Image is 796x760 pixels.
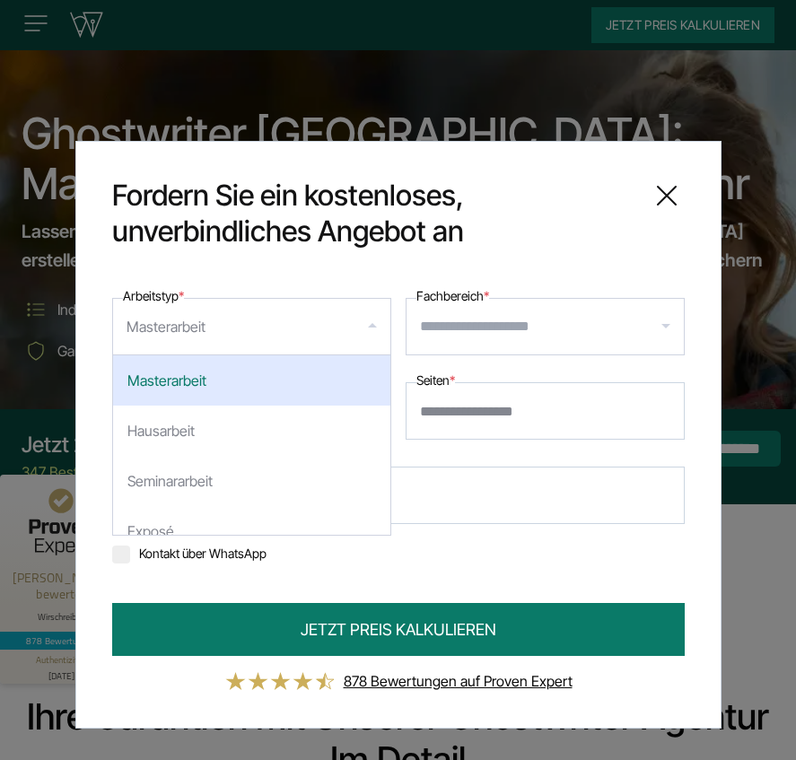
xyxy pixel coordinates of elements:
label: Seiten [416,370,455,391]
label: Kontakt über WhatsApp [112,546,267,561]
div: Hausarbeit [113,406,390,456]
div: Seminararbeit [113,456,390,506]
div: Exposé [113,506,390,556]
button: JETZT PREIS KALKULIEREN [112,603,685,656]
label: Arbeitstyp [123,285,184,307]
span: Fordern Sie ein kostenloses, unverbindliches Angebot an [112,178,634,249]
span: JETZT PREIS KALKULIEREN [301,617,496,642]
label: Fachbereich [416,285,489,307]
div: Masterarbeit [113,355,390,406]
div: Masterarbeit [127,312,206,341]
a: 878 Bewertungen auf Proven Expert [344,672,573,690]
